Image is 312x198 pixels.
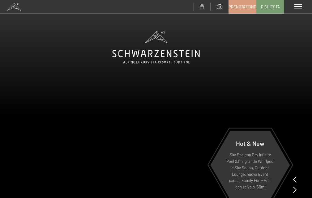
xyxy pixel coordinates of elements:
[229,0,256,13] a: Prenotazione
[257,0,284,13] a: Richiesta
[261,4,280,10] span: Richiesta
[236,140,264,147] span: Hot & New
[225,152,275,190] p: Sky Spa con Sky infinity Pool 23m, grande Whirlpool e Sky Sauna, Outdoor Lounge, nuova Event saun...
[229,4,256,10] span: Prenotazione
